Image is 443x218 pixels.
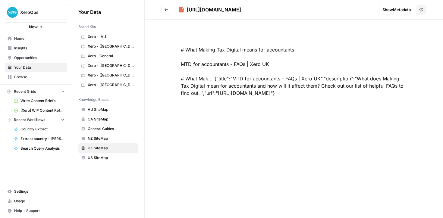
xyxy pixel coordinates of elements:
a: Search Query Analysis [11,144,67,153]
img: XeroOps Logo [7,7,18,18]
a: Extract country - [PERSON_NAME] [11,134,67,144]
span: Recent Workflows [14,117,45,123]
span: Your Data [14,65,64,70]
a: Opportunities [5,53,67,63]
span: XeroOps [20,9,57,15]
span: US SiteMap [88,155,136,160]
a: [Xero] WIP Content Refresh [11,106,67,115]
a: Country Extract [11,124,67,134]
span: Your Data [78,8,131,16]
button: Recent Workflows [5,115,67,124]
span: Browse [14,74,64,80]
button: New [5,22,67,31]
a: Browse [5,72,67,82]
span: Help + Support [14,208,64,213]
a: Xero - [[GEOGRAPHIC_DATA]] [78,80,138,90]
a: Xero - [AU] [78,32,138,42]
span: Xero - [[GEOGRAPHIC_DATA]] [88,63,136,68]
span: UK SiteMap [88,145,136,151]
span: Xero - [AU] [88,34,136,39]
a: Xero - [[GEOGRAPHIC_DATA]] [78,70,138,80]
a: CA SiteMap [78,114,138,124]
button: Recent Grids [5,87,67,96]
span: Usage [14,198,64,204]
a: UK SiteMap [78,143,138,153]
span: Extract country - [PERSON_NAME] [20,136,64,142]
span: Settings [14,189,64,194]
span: Home [14,36,64,41]
span: Brand Kits [78,24,96,30]
a: NZ SiteMap [78,134,138,143]
span: Country Extract [20,126,64,132]
a: Write Content Briefs [11,96,67,106]
button: Workspace: XeroOps [5,5,67,20]
a: US SiteMap [78,153,138,163]
a: Xero - [[GEOGRAPHIC_DATA]] [78,42,138,51]
a: Xero - General [78,51,138,61]
span: AU SiteMap [88,107,136,112]
button: ShowMetadata [379,5,414,14]
a: Settings [5,187,67,196]
a: Xero - [[GEOGRAPHIC_DATA]] [78,61,138,70]
div: # What Making Tax Digital means for accountants MTD for accountants - FAQs | Xero UK # What Mak..... [162,32,426,111]
span: Insights [14,45,64,51]
span: CA SiteMap [88,117,136,122]
a: Insights [5,43,67,53]
a: General Guides [78,124,138,134]
div: [URL][DOMAIN_NAME] [187,6,241,13]
a: Home [5,34,67,43]
span: Write Content Briefs [20,98,64,104]
button: Help + Support [5,206,67,216]
span: Xero - [[GEOGRAPHIC_DATA]] [88,44,136,49]
span: General Guides [88,126,136,132]
span: New [29,24,38,30]
span: Opportunities [14,55,64,61]
span: Recent Grids [14,89,36,94]
span: Knowledge Bases [78,97,108,102]
span: Xero - [[GEOGRAPHIC_DATA]] [88,73,136,78]
a: Your Data [5,63,67,72]
span: Xero - [[GEOGRAPHIC_DATA]] [88,82,136,88]
span: [Xero] WIP Content Refresh [20,108,64,113]
span: Show Metadata [382,7,411,13]
a: AU SiteMap [78,105,138,114]
span: Xero - General [88,53,136,59]
span: NZ SiteMap [88,136,136,141]
span: Search Query Analysis [20,146,64,151]
button: Go back [162,5,171,14]
a: Usage [5,196,67,206]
